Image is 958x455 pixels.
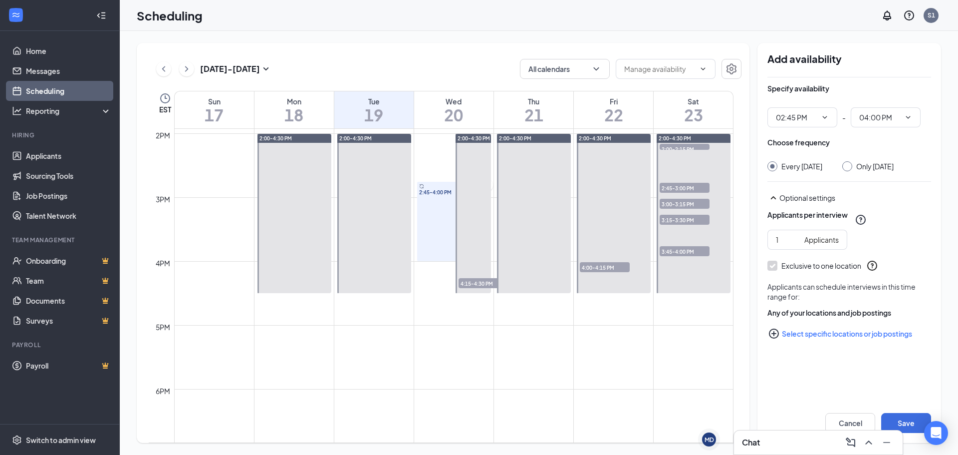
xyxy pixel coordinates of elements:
button: Minimize [879,435,895,451]
div: Applicants [804,234,839,245]
a: DocumentsCrown [26,291,111,311]
div: Sat [654,96,733,106]
div: Specify availability [767,83,829,93]
svg: QuestionInfo [855,214,867,226]
span: EST [159,104,171,114]
svg: ComposeMessage [845,437,857,449]
a: TeamCrown [26,271,111,291]
a: August 22, 2025 [574,91,653,128]
div: - [767,107,931,127]
h1: 21 [494,106,573,123]
h3: Chat [742,437,760,448]
div: Optional settings [767,192,931,204]
div: Mon [254,96,334,106]
button: ChevronRight [179,61,194,76]
a: Home [26,41,111,61]
span: 4:15-4:30 PM [459,278,508,288]
svg: Settings [725,63,737,75]
div: Any of your locations and job postings [767,308,931,318]
span: 2:45-4:00 PM [419,189,489,196]
h1: Scheduling [137,7,203,24]
svg: QuestionInfo [903,9,915,21]
svg: ChevronUp [863,437,875,449]
span: 2:00-4:30 PM [259,135,292,142]
svg: ChevronDown [699,65,707,73]
button: ChevronUp [861,435,877,451]
a: PayrollCrown [26,356,111,376]
h1: 19 [334,106,414,123]
div: 4pm [154,258,172,269]
h2: Add availability [767,53,931,65]
a: August 21, 2025 [494,91,573,128]
div: Every [DATE] [781,161,822,171]
svg: PlusCircle [768,328,780,340]
svg: ChevronDown [821,113,829,121]
span: 3:00-3:15 PM [660,199,710,209]
div: Applicants can schedule interviews in this time range for: [767,282,931,302]
span: 4:00-4:15 PM [580,262,630,272]
a: Applicants [26,146,111,166]
a: Messages [26,61,111,81]
button: Settings [721,59,741,79]
div: 5pm [154,322,172,333]
button: All calendarsChevronDown [520,59,610,79]
a: Talent Network [26,206,111,226]
a: August 17, 2025 [175,91,254,128]
div: S1 [928,11,935,19]
span: 3:45-4:00 PM [660,246,710,256]
span: 2:45-3:00 PM [660,183,710,193]
span: 2:00-2:15 PM [660,144,710,154]
h3: [DATE] - [DATE] [200,63,260,74]
div: Sun [175,96,254,106]
div: Applicants per interview [767,210,848,220]
div: 6pm [154,386,172,397]
span: 3:15-3:30 PM [660,215,710,225]
svg: Settings [12,435,22,445]
a: August 20, 2025 [414,91,493,128]
button: Cancel [825,413,875,433]
button: ComposeMessage [843,435,859,451]
span: 2:00-4:30 PM [659,135,691,142]
a: Scheduling [26,81,111,101]
h1: 23 [654,106,733,123]
svg: Analysis [12,106,22,116]
a: August 19, 2025 [334,91,414,128]
span: 2:00-4:30 PM [339,135,372,142]
span: 2:00-4:30 PM [499,135,531,142]
span: 2:00-4:30 PM [579,135,611,142]
button: Select specific locations or job postingsPlusCircle [767,324,931,344]
h1: 18 [254,106,334,123]
div: Hiring [12,131,109,139]
h1: 20 [414,106,493,123]
div: 2pm [154,130,172,141]
div: Choose frequency [767,137,830,147]
button: ChevronLeft [156,61,171,76]
div: Exclusive to one location [781,261,861,271]
div: Only [DATE] [856,161,894,171]
span: 2:00-4:30 PM [458,135,490,142]
svg: Clock [159,92,171,104]
div: Team Management [12,236,109,244]
div: Payroll [12,341,109,349]
svg: Collapse [96,10,106,20]
div: Reporting [26,106,112,116]
svg: ChevronDown [591,64,601,74]
h1: 22 [574,106,653,123]
svg: Minimize [881,437,893,449]
a: OnboardingCrown [26,251,111,271]
div: Open Intercom Messenger [924,421,948,445]
svg: SmallChevronDown [260,63,272,75]
button: Save [881,413,931,433]
svg: Sync [419,184,424,189]
svg: Notifications [881,9,893,21]
h1: 17 [175,106,254,123]
div: Thu [494,96,573,106]
svg: QuestionInfo [866,260,878,272]
div: MD [705,436,714,444]
a: SurveysCrown [26,311,111,331]
svg: WorkstreamLogo [11,10,21,20]
div: Fri [574,96,653,106]
input: Manage availability [624,63,695,74]
svg: ChevronDown [904,113,912,121]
